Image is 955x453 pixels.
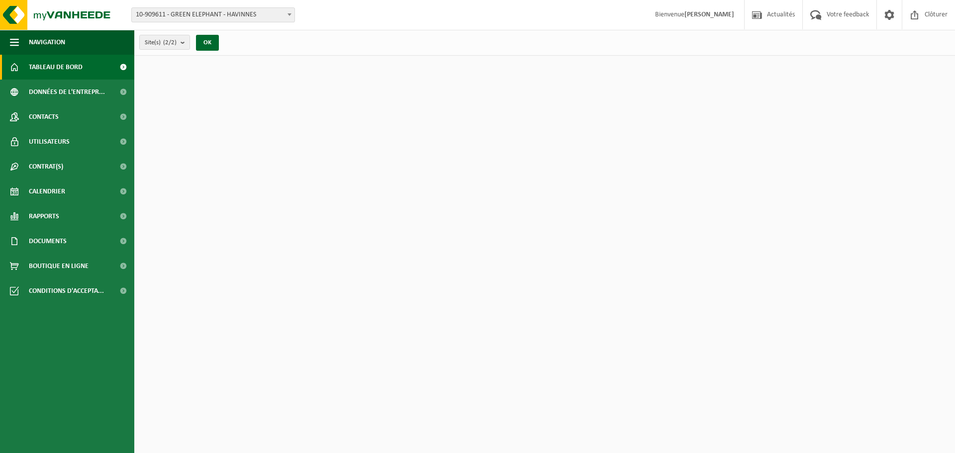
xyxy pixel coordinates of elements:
[139,35,190,50] button: Site(s)(2/2)
[29,154,63,179] span: Contrat(s)
[29,30,65,55] span: Navigation
[163,39,177,46] count: (2/2)
[145,35,177,50] span: Site(s)
[29,129,70,154] span: Utilisateurs
[29,55,83,80] span: Tableau de bord
[131,7,295,22] span: 10-909611 - GREEN ELEPHANT - HAVINNES
[132,8,294,22] span: 10-909611 - GREEN ELEPHANT - HAVINNES
[29,104,59,129] span: Contacts
[29,229,67,254] span: Documents
[29,254,89,278] span: Boutique en ligne
[29,204,59,229] span: Rapports
[684,11,734,18] strong: [PERSON_NAME]
[29,80,105,104] span: Données de l'entrepr...
[196,35,219,51] button: OK
[29,278,104,303] span: Conditions d'accepta...
[29,179,65,204] span: Calendrier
